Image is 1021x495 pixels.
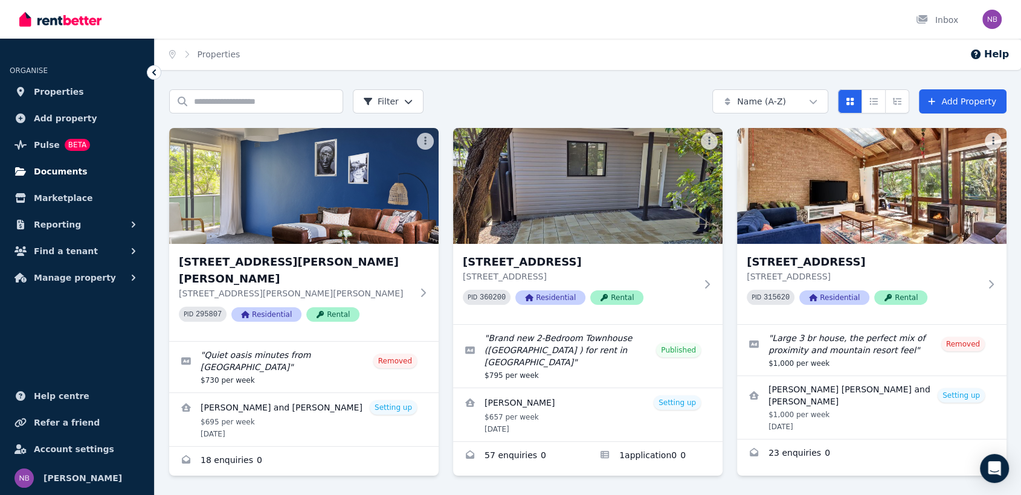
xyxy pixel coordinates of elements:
span: Filter [363,95,399,107]
button: More options [417,133,434,150]
button: Compact list view [862,89,886,113]
a: 8/118 Shirley Road, Wollstonecraft[STREET_ADDRESS][PERSON_NAME][PERSON_NAME][STREET_ADDRESS][PERS... [169,128,439,341]
h3: [STREET_ADDRESS][PERSON_NAME][PERSON_NAME] [179,254,412,287]
button: Card view [838,89,862,113]
span: Account settings [34,442,114,456]
a: PulseBETA [10,133,144,157]
small: PID [468,294,477,301]
span: Residential [231,307,301,322]
span: [PERSON_NAME] [43,471,122,485]
a: Edit listing: Brand new 2-Bedroom Townhouse (Granny Flat ) for rent in leafy Lane Cove [453,325,723,388]
code: 360200 [480,293,506,302]
button: More options [985,133,1002,150]
small: PID [184,311,193,318]
a: Properties [10,80,144,104]
span: Manage property [34,270,116,285]
span: Rental [590,290,643,305]
a: Enquiries for 39 River Rd W, Lane Cove [453,442,588,471]
a: Enquiries for 39 River Road West, Lane Cove [737,439,1007,468]
div: View options [838,89,909,113]
h3: [STREET_ADDRESS] [463,254,696,270]
span: Name (A-Z) [737,95,786,107]
a: Edit listing: Quiet oasis minutes from Crows Nest village [169,342,439,392]
a: View details for Laura Cotes Sanchez and Peter Ciarka [737,376,1007,439]
button: More options [701,133,718,150]
a: Add Property [919,89,1007,113]
img: RentBetter [19,10,101,28]
a: Documents [10,159,144,184]
span: Reporting [34,217,81,232]
span: Properties [34,85,84,99]
a: Help centre [10,384,144,408]
img: Nadia Banna [982,10,1002,29]
button: Filter [353,89,424,113]
a: Edit listing: Large 3 br house, the perfect mix of proximity and mountain resort feel [737,325,1007,375]
span: Residential [799,290,869,305]
span: Residential [515,290,585,305]
a: Properties [198,49,240,59]
div: Open Intercom Messenger [980,454,1009,483]
img: Nadia Banna [14,468,34,488]
button: Find a tenant [10,239,144,263]
span: Rental [874,290,927,305]
span: Refer a friend [34,415,100,430]
button: Expanded list view [885,89,909,113]
a: Account settings [10,437,144,461]
button: Name (A-Z) [712,89,828,113]
span: Marketplace [34,191,92,205]
a: Refer a friend [10,410,144,435]
small: PID [752,294,761,301]
a: Enquiries for 8/118 Shirley Road, Wollstonecraft [169,447,439,476]
span: BETA [65,139,90,151]
button: Reporting [10,212,144,237]
code: 295807 [196,310,222,319]
span: Documents [34,164,88,179]
code: 315620 [764,293,790,302]
a: View details for Taren King [453,388,723,441]
button: Help [970,47,1009,62]
a: Add property [10,106,144,130]
span: Add property [34,111,97,126]
a: 39 River Rd W, Lane Cove[STREET_ADDRESS][STREET_ADDRESS]PID 360200ResidentialRental [453,128,723,324]
button: Manage property [10,266,144,290]
span: Help centre [34,389,89,403]
a: View details for Evgenii Lycenok and Tidayu Boonchu [169,393,439,446]
span: Rental [306,307,359,322]
a: Applications for 39 River Rd W, Lane Cove [588,442,723,471]
span: Find a tenant [34,244,98,258]
img: 8/118 Shirley Road, Wollstonecraft [169,128,439,244]
p: [STREET_ADDRESS] [463,270,696,283]
span: Pulse [34,138,60,152]
h3: [STREET_ADDRESS] [747,254,980,270]
div: Inbox [916,14,958,26]
img: 39 River Road West, Lane Cove [737,128,1007,244]
a: 39 River Road West, Lane Cove[STREET_ADDRESS][STREET_ADDRESS]PID 315620ResidentialRental [737,128,1007,324]
nav: Breadcrumb [155,39,254,70]
a: Marketplace [10,186,144,210]
span: ORGANISE [10,66,48,75]
p: [STREET_ADDRESS] [747,270,980,283]
p: [STREET_ADDRESS][PERSON_NAME][PERSON_NAME] [179,287,412,299]
img: 39 River Rd W, Lane Cove [453,128,723,244]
